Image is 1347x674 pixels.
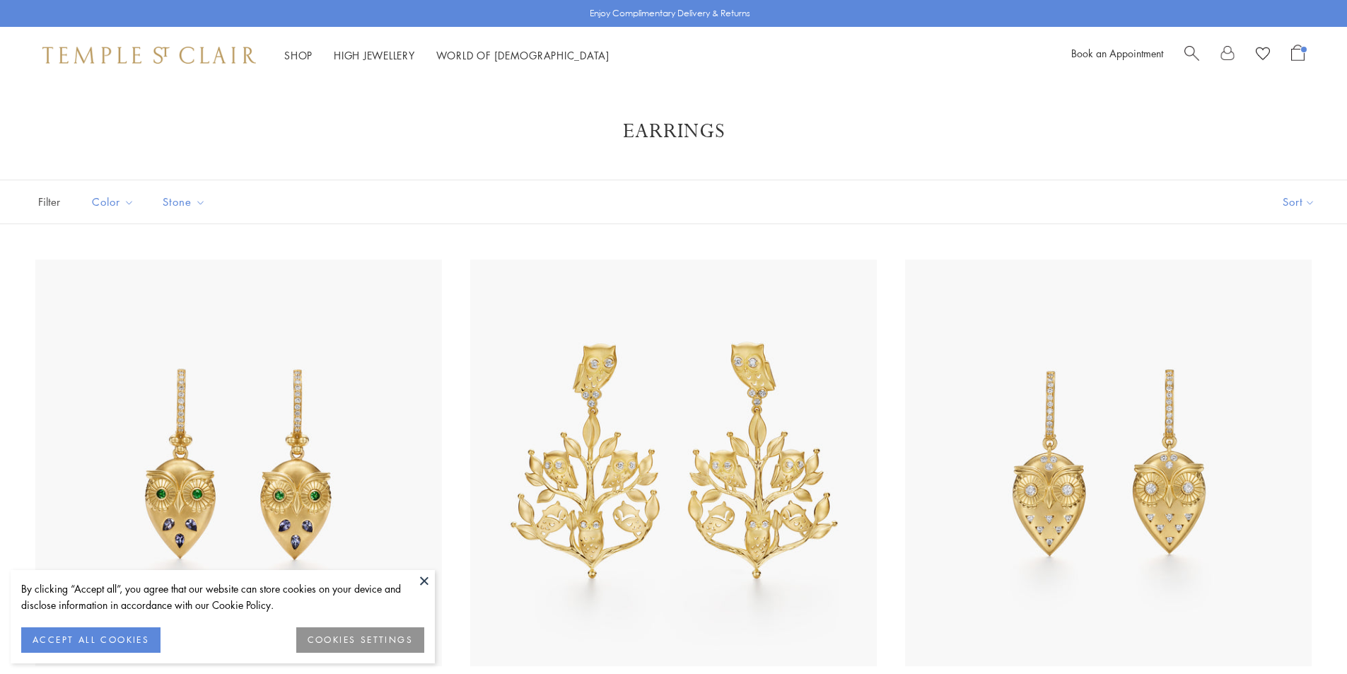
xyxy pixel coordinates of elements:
[470,260,877,666] img: 18K Owlwood Earrings
[156,193,216,211] span: Stone
[81,186,145,218] button: Color
[1256,45,1270,66] a: View Wishlist
[296,627,424,653] button: COOKIES SETTINGS
[57,119,1290,144] h1: Earrings
[590,6,750,21] p: Enjoy Complimentary Delivery & Returns
[905,260,1312,666] img: 18K Triad Owl Earrings
[21,581,424,613] div: By clicking “Accept all”, you agree that our website can store cookies on your device and disclos...
[35,260,442,666] img: E36887-OWLTZTG
[42,47,256,64] img: Temple St. Clair
[1071,46,1163,60] a: Book an Appointment
[21,627,161,653] button: ACCEPT ALL COOKIES
[334,48,415,62] a: High JewelleryHigh Jewellery
[436,48,610,62] a: World of [DEMOGRAPHIC_DATA]World of [DEMOGRAPHIC_DATA]
[1184,45,1199,66] a: Search
[284,48,313,62] a: ShopShop
[152,186,216,218] button: Stone
[1251,180,1347,223] button: Show sort by
[1291,45,1305,66] a: Open Shopping Bag
[284,47,610,64] nav: Main navigation
[85,193,145,211] span: Color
